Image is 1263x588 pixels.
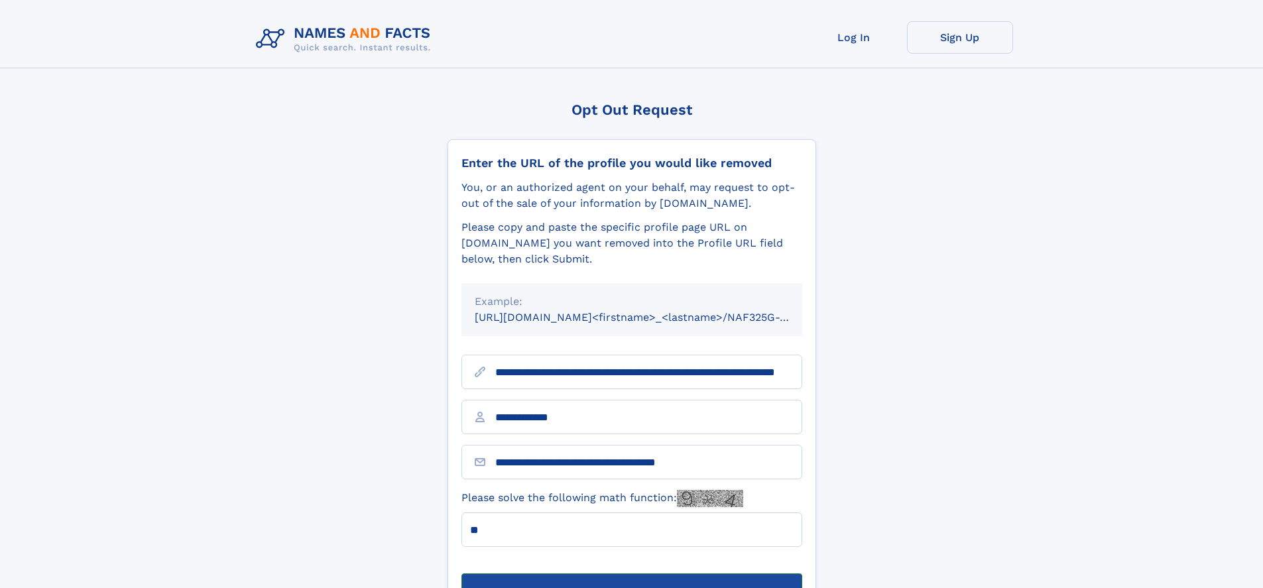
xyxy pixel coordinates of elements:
[475,294,789,310] div: Example:
[461,490,743,507] label: Please solve the following math function:
[461,180,802,211] div: You, or an authorized agent on your behalf, may request to opt-out of the sale of your informatio...
[461,156,802,170] div: Enter the URL of the profile you would like removed
[801,21,907,54] a: Log In
[907,21,1013,54] a: Sign Up
[461,219,802,267] div: Please copy and paste the specific profile page URL on [DOMAIN_NAME] you want removed into the Pr...
[448,101,816,118] div: Opt Out Request
[475,311,827,323] small: [URL][DOMAIN_NAME]<firstname>_<lastname>/NAF325G-xxxxxxxx
[251,21,442,57] img: Logo Names and Facts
